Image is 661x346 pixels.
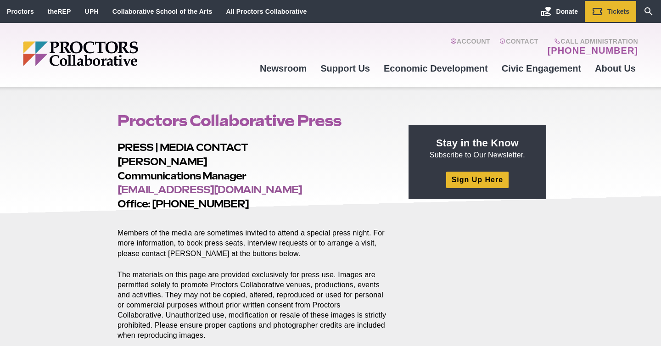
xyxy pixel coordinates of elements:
[556,8,578,15] span: Donate
[118,140,387,211] h2: PRESS | MEDIA CONTACT [PERSON_NAME] Communications Manager Office: [PHONE_NUMBER]
[436,137,519,149] strong: Stay in the Know
[607,8,629,15] span: Tickets
[85,8,99,15] a: UPH
[377,56,495,81] a: Economic Development
[495,56,588,81] a: Civic Engagement
[420,136,535,160] p: Subscribe to Our Newsletter.
[548,45,638,56] a: [PHONE_NUMBER]
[314,56,377,81] a: Support Us
[7,8,34,15] a: Proctors
[409,210,546,325] iframe: Advertisement
[534,1,585,22] a: Donate
[499,38,538,56] a: Contact
[588,56,643,81] a: About Us
[118,112,387,129] h1: Proctors Collaborative Press
[226,8,307,15] a: All Proctors Collaborative
[48,8,71,15] a: theREP
[112,8,213,15] a: Collaborative School of the Arts
[253,56,314,81] a: Newsroom
[545,38,638,45] span: Call Administration
[636,1,661,22] a: Search
[23,41,209,66] img: Proctors logo
[450,38,490,56] a: Account
[118,184,302,195] a: [EMAIL_ADDRESS][DOMAIN_NAME]
[585,1,636,22] a: Tickets
[446,172,509,188] a: Sign Up Here
[118,270,387,341] p: The materials on this page are provided exclusively for press use. Images are permitted solely to...
[118,218,387,258] p: Members of the media are sometimes invited to attend a special press night. For more information,...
